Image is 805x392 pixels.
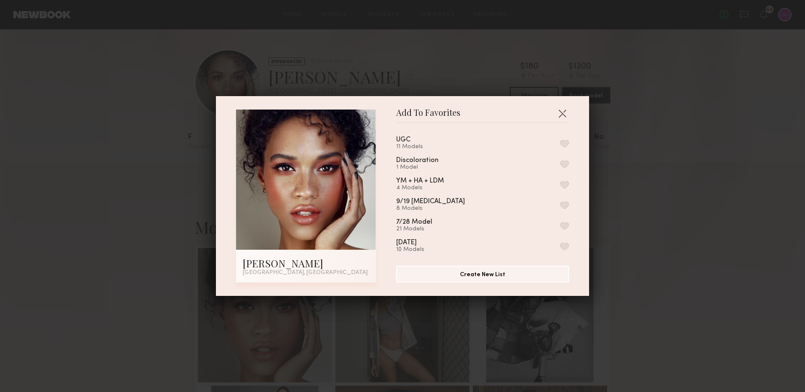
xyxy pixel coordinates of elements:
[396,178,444,185] div: YM + HA + LDM
[396,198,465,205] div: 9/19 [MEDICAL_DATA]
[396,157,439,164] div: Discoloration
[396,144,431,150] div: 11 Models
[396,219,432,226] div: 7/28 Model
[396,239,417,246] div: [DATE]
[396,266,569,282] button: Create New List
[556,107,569,120] button: Close
[396,226,452,233] div: 21 Models
[243,256,369,270] div: [PERSON_NAME]
[243,270,369,276] div: [GEOGRAPHIC_DATA], [GEOGRAPHIC_DATA]
[396,205,485,212] div: 8 Models
[396,246,437,253] div: 10 Models
[396,185,464,191] div: 4 Models
[396,110,460,122] span: Add To Favorites
[396,164,459,171] div: 1 Model
[396,136,410,144] div: UGC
